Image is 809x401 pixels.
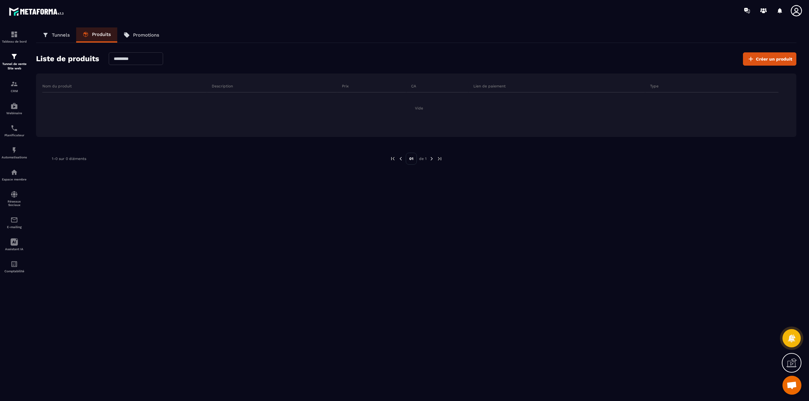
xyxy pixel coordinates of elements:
[42,84,72,89] p: Nom du produit
[342,84,349,89] p: Prix
[2,233,27,256] a: Assistant IA
[437,156,442,162] img: next
[36,27,76,43] a: Tunnels
[756,56,792,62] span: Créer un produit
[2,111,27,115] p: Webinaire
[406,153,417,165] p: 01
[2,156,27,159] p: Automatisations
[2,26,27,48] a: formationformationTableau de bord
[2,269,27,273] p: Comptabilité
[10,102,18,110] img: automations
[2,186,27,211] a: social-networksocial-networkRéseaux Sociaux
[743,52,796,66] button: Créer un produit
[429,156,435,162] img: next
[473,84,506,89] p: Lien de paiement
[398,156,404,162] img: prev
[92,32,111,37] p: Produits
[9,6,66,17] img: logo
[2,97,27,120] a: automationsautomationsWebinaire
[390,156,396,162] img: prev
[2,75,27,97] a: formationformationCRM
[2,40,27,43] p: Tableau de bord
[52,32,70,38] p: Tunnels
[650,84,659,89] p: Type
[10,31,18,38] img: formation
[76,27,117,43] a: Produits
[10,124,18,132] img: scheduler
[2,247,27,251] p: Assistant IA
[411,84,416,89] p: CA
[782,376,801,395] div: Ouvrir le chat
[10,53,18,60] img: formation
[2,178,27,181] p: Espace membre
[10,168,18,176] img: automations
[10,191,18,198] img: social-network
[2,225,27,229] p: E-mailing
[52,156,86,161] p: 1-0 sur 0 éléments
[415,106,423,111] span: Vide
[419,156,427,161] p: de 1
[133,32,159,38] p: Promotions
[2,89,27,93] p: CRM
[2,200,27,207] p: Réseaux Sociaux
[2,256,27,278] a: accountantaccountantComptabilité
[2,120,27,142] a: schedulerschedulerPlanificateur
[10,80,18,88] img: formation
[2,164,27,186] a: automationsautomationsEspace membre
[10,146,18,154] img: automations
[2,62,27,71] p: Tunnel de vente Site web
[10,260,18,268] img: accountant
[117,27,166,43] a: Promotions
[2,142,27,164] a: automationsautomationsAutomatisations
[2,211,27,233] a: emailemailE-mailing
[36,52,99,66] h2: Liste de produits
[212,84,233,89] p: Description
[2,133,27,137] p: Planificateur
[10,216,18,224] img: email
[2,48,27,75] a: formationformationTunnel de vente Site web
